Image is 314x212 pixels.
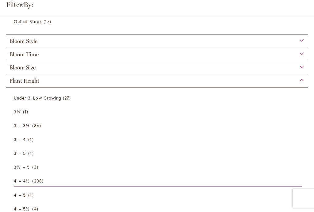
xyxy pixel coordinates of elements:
[14,190,302,200] a: 4' – 5' 1
[14,206,31,212] span: 4' – 5½'
[14,106,302,117] a: 3½' 1
[9,64,36,71] span: Bloom Size
[32,164,40,170] span: 3
[14,164,31,170] span: 3½' – 5'
[14,120,302,131] a: 3' – 3½' 86
[32,178,45,184] span: 208
[32,122,42,129] span: 86
[14,148,302,159] a: 3' – 5' 1
[14,178,31,184] span: 4' – 4½'
[14,134,302,145] a: 3' – 4' 1
[9,38,37,45] span: Bloom Style
[14,18,42,24] span: Out of Stock
[14,109,21,115] span: 3½'
[23,108,30,115] span: 1
[44,18,53,25] span: 17
[14,162,302,172] a: 3½' – 5' 3
[14,92,302,103] a: Under 3' Low Growing 27
[63,95,72,101] span: 27
[9,51,39,58] span: Bloom Time
[14,16,302,27] a: Out of Stock 17
[9,77,39,84] span: Plant Height
[14,123,31,128] span: 3' – 3½'
[5,190,22,207] iframe: Launch Accessibility Center
[14,136,27,142] span: 3' – 4'
[32,206,40,212] span: 4
[14,150,27,156] span: 3' – 5'
[14,95,61,101] span: Under 3' Low Growing
[28,192,35,198] span: 1
[28,150,35,156] span: 1
[14,175,302,186] a: 4' – 4½' 208
[28,136,35,143] span: 1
